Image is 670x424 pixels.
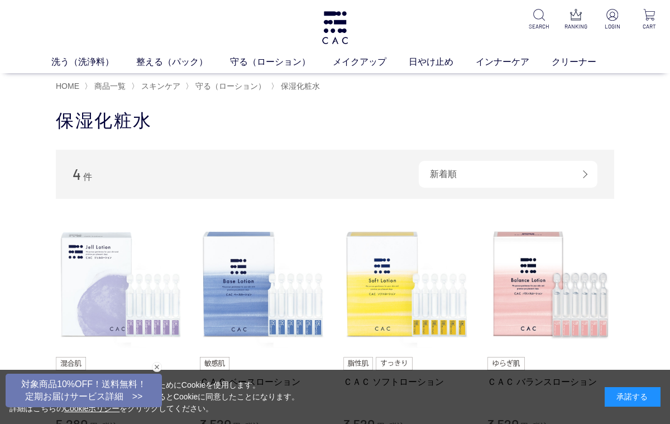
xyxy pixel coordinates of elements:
[476,55,552,69] a: インナーケア
[605,387,661,407] div: 承諾する
[419,161,597,188] div: 新着順
[200,357,230,370] img: 敏感肌
[487,357,525,370] img: ゆらぎ肌
[279,82,320,90] a: 保湿化粧水
[56,82,79,90] a: HOME
[343,357,373,370] img: 脂性肌
[564,22,587,31] p: RANKING
[195,82,266,90] span: 守る（ローション）
[83,172,92,182] span: 件
[193,82,266,90] a: 守る（ローション）
[281,82,320,90] span: 保湿化粧水
[564,9,587,31] a: RANKING
[139,82,180,90] a: スキンケア
[271,81,323,92] li: 〉
[638,9,661,31] a: CART
[409,55,476,69] a: 日やけ止め
[527,9,551,31] a: SEARCH
[333,55,409,69] a: メイクアップ
[141,82,180,90] span: スキンケア
[185,81,269,92] li: 〉
[56,357,86,370] img: 混合肌
[601,22,624,31] p: LOGIN
[92,82,126,90] a: 商品一覧
[552,55,619,69] a: クリーナー
[376,357,413,370] img: すっきり
[56,221,183,349] img: ＣＡＣ ジェルローション
[320,11,350,44] img: logo
[487,221,615,349] img: ＣＡＣ バランスローション
[131,81,183,92] li: 〉
[638,22,661,31] p: CART
[527,22,551,31] p: SEARCH
[94,82,126,90] span: 商品一覧
[200,221,327,349] img: ＣＡＣ ベースローション
[601,9,624,31] a: LOGIN
[84,81,128,92] li: 〉
[73,165,81,183] span: 4
[56,109,614,133] h1: 保湿化粧水
[343,221,471,349] img: ＣＡＣ ソフトローション
[230,55,333,69] a: 守る（ローション）
[51,55,136,69] a: 洗う（洗浄料）
[136,55,230,69] a: 整える（パック）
